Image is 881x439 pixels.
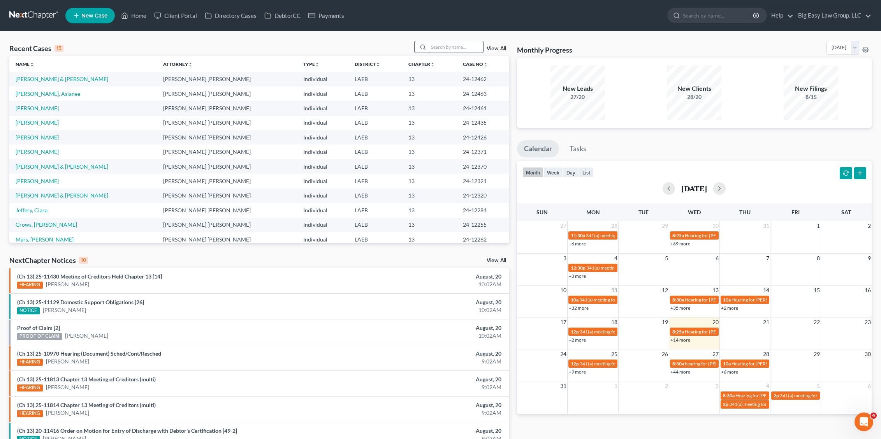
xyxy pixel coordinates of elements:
[79,257,88,264] div: 10
[345,298,501,306] div: August, 20
[867,221,872,231] span: 2
[408,61,435,67] a: Chapterunfold_more
[16,61,34,67] a: Nameunfold_more
[157,159,297,174] td: [PERSON_NAME] [PERSON_NAME]
[17,427,237,434] a: (Ch 13) 20-11416 Order on Motion for Entry of Discharge with Debtor's Certification [49-2]
[348,174,402,188] td: LAEB
[517,45,572,55] h3: Monthly Progress
[580,329,655,335] span: 341(a) meeting for [PERSON_NAME]
[16,119,59,126] a: [PERSON_NAME]
[723,401,728,407] span: 2p
[559,221,567,231] span: 27
[16,178,59,184] a: [PERSON_NAME]
[402,130,457,145] td: 13
[732,297,792,303] span: Hearing for [PERSON_NAME]
[16,105,59,111] a: [PERSON_NAME]
[297,203,348,217] td: Individual
[569,337,586,343] a: +2 more
[17,333,62,340] div: PROOF OF CLAIM
[188,62,193,67] i: unfold_more
[55,45,63,52] div: 15
[402,232,457,247] td: 13
[17,273,162,280] a: (Ch 13) 25-11430 Meeting of Creditors Held Chapter 13 [14]
[157,86,297,101] td: [PERSON_NAME] [PERSON_NAME]
[762,286,770,295] span: 14
[610,286,618,295] span: 11
[17,282,43,289] div: HEARING
[610,221,618,231] span: 28
[345,383,501,391] div: 9:02AM
[794,9,871,23] a: Big Easy Law Group, LLC
[17,307,40,314] div: NOTICE
[855,413,873,431] iframe: Intercom live chat
[791,209,800,215] span: Fri
[17,324,60,331] a: Proof of Claim [2]
[157,189,297,203] td: [PERSON_NAME] [PERSON_NAME]
[46,409,89,417] a: [PERSON_NAME]
[721,369,738,375] a: +6 more
[667,93,721,101] div: 28/20
[767,9,793,23] a: Help
[670,305,690,311] a: +35 more
[569,369,586,375] a: +9 more
[867,381,872,391] span: 6
[9,44,63,53] div: Recent Cases
[345,376,501,383] div: August, 20
[735,393,796,398] span: Hearing for [PERSON_NAME]
[345,350,501,358] div: August, 20
[17,402,156,408] a: (Ch 13) 25-11814 Chapter 13 Meeting of Creditors (multi)
[17,384,43,391] div: HEARING
[260,9,304,23] a: DebtorCC
[345,280,501,288] div: 10:02AM
[614,381,618,391] span: 1
[457,189,509,203] td: 24-12320
[297,116,348,130] td: Individual
[813,317,821,327] span: 22
[348,189,402,203] td: LAEB
[376,62,380,67] i: unfold_more
[157,130,297,145] td: [PERSON_NAME] [PERSON_NAME]
[670,241,690,247] a: +69 more
[348,101,402,115] td: LAEB
[610,349,618,359] span: 25
[17,410,43,417] div: HEARING
[762,349,770,359] span: 28
[864,286,872,295] span: 16
[579,297,654,303] span: 341(a) meeting for [PERSON_NAME]
[765,381,770,391] span: 4
[457,72,509,86] td: 24-12462
[569,273,586,279] a: +3 more
[670,369,690,375] a: +44 more
[688,209,701,215] span: Wed
[867,254,872,263] span: 9
[715,381,719,391] span: 3
[430,62,435,67] i: unfold_more
[303,61,320,67] a: Typeunfold_more
[201,9,260,23] a: Directory Cases
[355,61,380,67] a: Districtunfold_more
[463,61,488,67] a: Case Nounfold_more
[297,72,348,86] td: Individual
[670,337,690,343] a: +14 more
[543,167,563,178] button: week
[661,286,669,295] span: 12
[402,101,457,115] td: 13
[870,413,877,419] span: 4
[780,393,855,398] span: 341(a) meeting for [PERSON_NAME]
[16,134,59,141] a: [PERSON_NAME]
[348,159,402,174] td: LAEB
[457,159,509,174] td: 24-12370
[348,145,402,159] td: LAEB
[483,62,488,67] i: unfold_more
[841,209,851,215] span: Sat
[864,317,872,327] span: 23
[348,86,402,101] td: LAEB
[17,359,43,366] div: HEARING
[43,306,86,314] a: [PERSON_NAME]
[638,209,649,215] span: Tue
[723,393,735,398] span: 8:30a
[667,84,721,93] div: New Clients
[559,286,567,295] span: 10
[816,221,821,231] span: 1
[46,280,89,288] a: [PERSON_NAME]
